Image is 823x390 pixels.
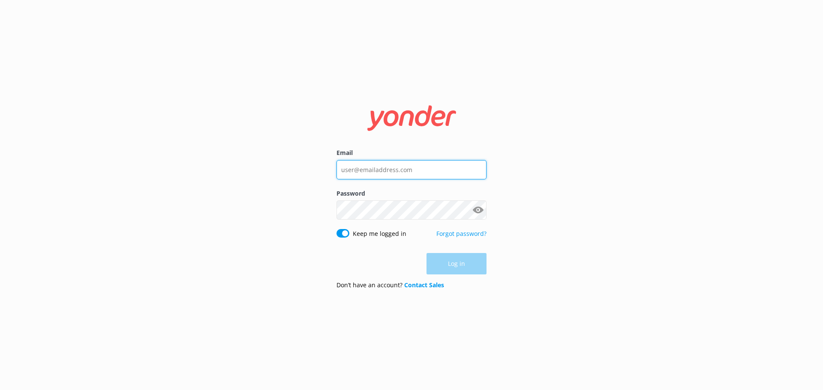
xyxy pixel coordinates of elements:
[336,189,487,198] label: Password
[353,229,406,238] label: Keep me logged in
[336,160,487,179] input: user@emailaddress.com
[469,202,487,219] button: Show password
[336,148,487,158] label: Email
[404,281,444,289] a: Contact Sales
[436,229,487,238] a: Forgot password?
[336,280,444,290] p: Don’t have an account?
